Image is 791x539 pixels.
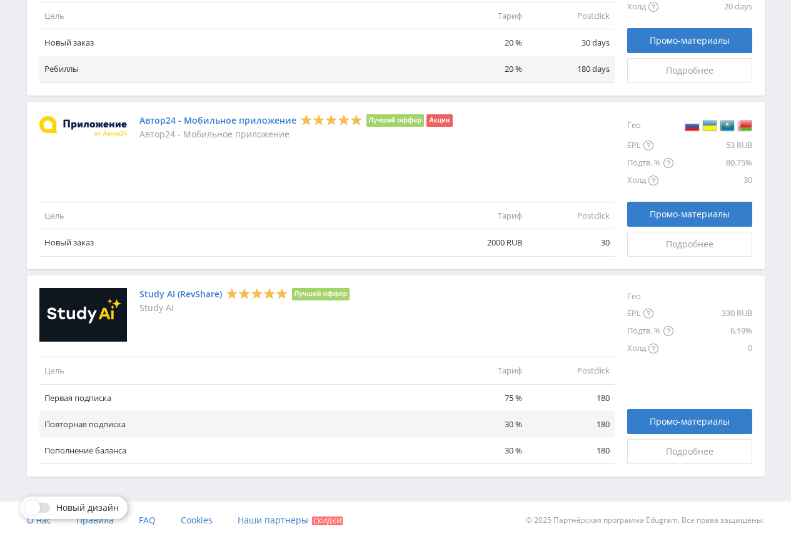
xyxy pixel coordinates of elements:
td: 75 % [440,384,527,411]
div: Подтв. % [627,322,673,340]
div: © 2025 Партнёрская программа Edugram. Все права защищены. [401,502,764,539]
div: 330 RUB [673,305,752,322]
td: Цель [39,202,440,229]
div: EPL [627,305,673,322]
a: Cookies [181,502,213,539]
a: О нас [27,502,51,539]
img: Study AI (RevShare) [39,288,127,342]
td: Первая подписка [39,384,440,411]
p: Автор24 - Мобильное приложение [139,129,453,139]
td: 30 % [440,437,527,464]
div: 5 Stars [300,113,363,126]
div: 0 [673,340,752,357]
span: Наши партнеры [238,514,308,526]
div: Гео [627,114,673,137]
td: 180 [527,384,615,411]
td: Повторная подписка [39,411,440,437]
a: Промо-материалы [627,409,752,434]
td: Новый заказ [39,229,440,256]
td: Тариф [440,2,527,29]
div: 30 [673,172,752,189]
div: EPL [627,137,673,154]
a: Study AI (RevShare) [139,289,222,299]
div: 5 Stars [226,287,288,300]
td: 20 % [440,29,527,56]
td: Postclick [527,2,615,29]
span: Скидки [312,517,343,525]
td: 20 % [440,56,527,82]
td: Ребиллы [39,56,440,82]
div: Гео [627,288,673,305]
div: 80.75% [673,154,752,172]
td: Тариф [440,357,527,384]
div: 53 RUB [673,137,752,154]
a: Наши партнеры Скидки [238,502,343,539]
td: Цель [39,2,440,29]
td: 180 [527,437,615,464]
span: Подробнее [666,447,713,457]
span: Новый дизайн [56,503,119,513]
a: FAQ [139,502,156,539]
td: 180 [527,411,615,437]
div: Холд [627,172,673,189]
a: Подробнее [627,232,752,257]
td: 30 [527,229,615,256]
span: Промо-материалы [650,36,730,46]
td: 30 days [527,29,615,56]
div: Подтв. % [627,154,673,172]
p: Study AI [139,303,350,313]
span: Подробнее [666,66,713,76]
td: Postclick [527,357,615,384]
td: Тариф [440,202,527,229]
span: О нас [27,514,51,526]
td: 180 days [527,56,615,82]
td: Новый заказ [39,29,440,56]
a: Правила [76,502,114,539]
span: Подробнее [666,239,713,249]
td: Пополнение баланса [39,437,440,464]
td: Postclick [527,202,615,229]
li: Лучший оффер [366,114,425,127]
img: Автор24 - Мобильное приложение [39,116,127,137]
div: 6.19% [673,322,752,340]
li: Лучший оффер [292,288,350,300]
a: Промо-материалы [627,28,752,53]
span: Правила [76,514,114,526]
td: 2000 RUB [440,229,527,256]
span: Промо-материалы [650,209,730,219]
span: FAQ [139,514,156,526]
td: 30 % [440,411,527,437]
span: Промо-материалы [650,417,730,427]
a: Промо-материалы [627,202,752,227]
a: Подробнее [627,439,752,464]
li: Акция [426,114,452,127]
div: Холд [627,340,673,357]
span: Cookies [181,514,213,526]
a: Автор24 - Мобильное приложение [139,116,296,126]
td: Цель [39,357,440,384]
a: Подробнее [627,58,752,83]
